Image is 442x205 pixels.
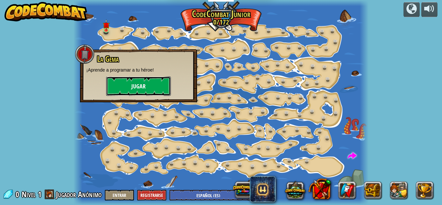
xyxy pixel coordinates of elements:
img: CodeCombat - Learn how to code by playing a game [5,2,87,21]
span: Jugador Anónimo [56,189,102,199]
span: La Gema [97,53,119,64]
button: Ajustar volúmen [421,2,437,17]
button: Entrar [105,190,134,200]
img: level-banner-unstarted.png [103,19,109,31]
span: 1 [38,189,41,199]
p: ¡Aprende a programar a tu héroe! [86,67,191,73]
span: Nivel [22,189,36,200]
button: Jugar [106,76,171,96]
button: Registrarse [137,190,166,200]
button: Campañas [403,2,420,17]
span: 0 [16,189,21,199]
